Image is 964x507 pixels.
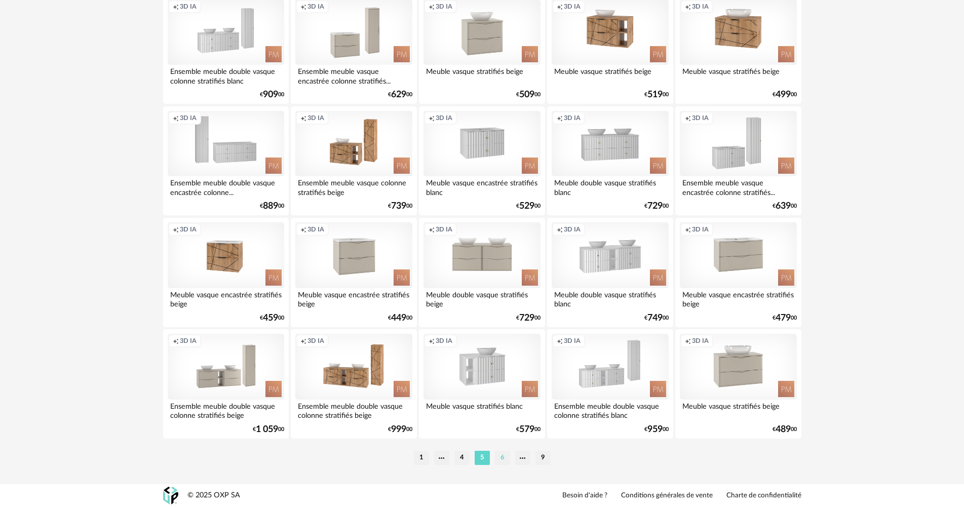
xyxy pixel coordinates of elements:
[260,203,284,210] div: € 00
[307,225,324,233] span: 3D IA
[647,426,663,433] span: 959
[685,337,691,345] span: Creation icon
[423,288,540,308] div: Meuble double vasque stratifiés beige
[776,426,791,433] span: 489
[173,3,179,11] span: Creation icon
[253,426,284,433] div: € 00
[168,176,284,197] div: Ensemble meuble double vasque encastrée colonne...
[180,114,197,122] span: 3D IA
[388,315,412,322] div: € 00
[307,114,324,122] span: 3D IA
[776,315,791,322] span: 479
[436,114,452,122] span: 3D IA
[557,225,563,233] span: Creation icon
[388,91,412,98] div: € 00
[776,91,791,98] span: 499
[263,315,278,322] span: 459
[495,451,510,465] li: 6
[680,65,796,85] div: Meuble vasque stratifiés beige
[180,225,197,233] span: 3D IA
[300,3,306,11] span: Creation icon
[621,491,713,500] a: Conditions générales de vente
[516,426,541,433] div: € 00
[475,451,490,465] li: 5
[692,114,709,122] span: 3D IA
[173,337,179,345] span: Creation icon
[423,400,540,420] div: Meuble vasque stratifiés blanc
[168,400,284,420] div: Ensemble meuble double vasque colonne stratifiés beige
[519,315,534,322] span: 729
[291,106,416,216] a: Creation icon 3D IA Ensemble meuble vasque colonne stratifiés beige €73900
[414,451,429,465] li: 1
[773,426,797,433] div: € 00
[773,203,797,210] div: € 00
[547,329,673,439] a: Creation icon 3D IA Ensemble meuble double vasque colonne stratifiés blanc €95900
[419,218,545,327] a: Creation icon 3D IA Meuble double vasque stratifiés beige €72900
[519,426,534,433] span: 579
[773,315,797,322] div: € 00
[644,426,669,433] div: € 00
[180,3,197,11] span: 3D IA
[388,426,412,433] div: € 00
[291,218,416,327] a: Creation icon 3D IA Meuble vasque encastrée stratifiés beige €44900
[256,426,278,433] span: 1 059
[516,315,541,322] div: € 00
[423,176,540,197] div: Meuble vasque encastrée stratifiés blanc
[436,3,452,11] span: 3D IA
[564,114,581,122] span: 3D IA
[647,315,663,322] span: 749
[436,225,452,233] span: 3D IA
[647,203,663,210] span: 729
[692,3,709,11] span: 3D IA
[300,337,306,345] span: Creation icon
[291,329,416,439] a: Creation icon 3D IA Ensemble meuble double vasque colonne stratifiés beige €99900
[163,106,289,216] a: Creation icon 3D IA Ensemble meuble double vasque encastrée colonne... €88900
[519,203,534,210] span: 529
[644,91,669,98] div: € 00
[180,337,197,345] span: 3D IA
[419,329,545,439] a: Creation icon 3D IA Meuble vasque stratifiés blanc €57900
[391,91,406,98] span: 629
[562,491,607,500] a: Besoin d'aide ?
[685,3,691,11] span: Creation icon
[516,91,541,98] div: € 00
[644,315,669,322] div: € 00
[429,225,435,233] span: Creation icon
[647,91,663,98] span: 519
[564,225,581,233] span: 3D IA
[552,176,668,197] div: Meuble double vasque stratifiés blanc
[726,491,801,500] a: Charte de confidentialité
[557,114,563,122] span: Creation icon
[535,451,551,465] li: 9
[260,315,284,322] div: € 00
[429,337,435,345] span: Creation icon
[552,288,668,308] div: Meuble double vasque stratifiés blanc
[454,451,470,465] li: 4
[300,225,306,233] span: Creation icon
[168,65,284,85] div: Ensemble meuble double vasque colonne stratifiés blanc
[163,487,178,504] img: OXP
[163,329,289,439] a: Creation icon 3D IA Ensemble meuble double vasque colonne stratifiés beige €1 05900
[564,3,581,11] span: 3D IA
[436,337,452,345] span: 3D IA
[429,114,435,122] span: Creation icon
[295,288,412,308] div: Meuble vasque encastrée stratifiés beige
[680,400,796,420] div: Meuble vasque stratifiés beige
[295,65,412,85] div: Ensemble meuble vasque encastrée colonne stratifiés...
[692,337,709,345] span: 3D IA
[388,203,412,210] div: € 00
[675,218,801,327] a: Creation icon 3D IA Meuble vasque encastrée stratifiés beige €47900
[263,203,278,210] span: 889
[644,203,669,210] div: € 00
[391,203,406,210] span: 739
[260,91,284,98] div: € 00
[773,91,797,98] div: € 00
[547,218,673,327] a: Creation icon 3D IA Meuble double vasque stratifiés blanc €74900
[423,65,540,85] div: Meuble vasque stratifiés beige
[519,91,534,98] span: 509
[675,106,801,216] a: Creation icon 3D IA Ensemble meuble vasque encastrée colonne stratifiés... €63900
[295,400,412,420] div: Ensemble meuble double vasque colonne stratifiés beige
[547,106,673,216] a: Creation icon 3D IA Meuble double vasque stratifiés blanc €72900
[429,3,435,11] span: Creation icon
[692,225,709,233] span: 3D IA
